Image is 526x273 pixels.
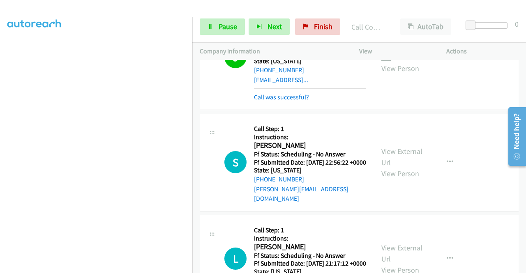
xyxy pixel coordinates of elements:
[254,175,304,183] a: [PHONE_NUMBER]
[381,147,422,167] a: View External Url
[200,46,344,56] p: Company Information
[224,248,247,270] h1: L
[224,248,247,270] div: The call is yet to be attempted
[254,226,366,234] h5: Call Step: 1
[254,125,367,133] h5: Call Step: 1
[381,41,422,62] a: View External Url
[200,18,245,35] a: Pause
[503,104,526,169] iframe: Resource Center
[224,151,247,173] div: The call is yet to be attempted
[219,22,237,31] span: Pause
[254,93,309,101] a: Call was successful?
[254,57,366,65] h5: State: [US_STATE]
[254,141,364,150] h2: [PERSON_NAME]
[254,242,364,252] h2: [PERSON_NAME]
[351,21,385,32] p: Call Completed
[381,169,419,178] a: View Person
[254,158,367,167] h5: Ff Submitted Date: [DATE] 22:56:22 +0000
[470,22,508,29] div: Delay between calls (in seconds)
[381,64,419,73] a: View Person
[254,234,366,243] h5: Instructions:
[254,259,366,268] h5: Ff Submitted Date: [DATE] 21:17:12 +0000
[254,185,348,203] a: [PERSON_NAME][EMAIL_ADDRESS][DOMAIN_NAME]
[359,46,431,56] p: View
[254,150,367,158] h5: Ff Status: Scheduling - No Answer
[254,66,304,74] a: [PHONE_NUMBER]
[224,151,247,173] h1: S
[254,76,308,84] a: [EMAIL_ADDRESS]...
[381,243,422,264] a: View External Url
[268,22,282,31] span: Next
[446,46,519,56] p: Actions
[314,22,332,31] span: Finish
[249,18,290,35] button: Next
[515,18,519,30] div: 0
[254,166,367,174] h5: State: [US_STATE]
[254,252,366,260] h5: Ff Status: Scheduling - No Answer
[295,18,340,35] a: Finish
[400,18,451,35] button: AutoTab
[254,133,367,141] h5: Instructions:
